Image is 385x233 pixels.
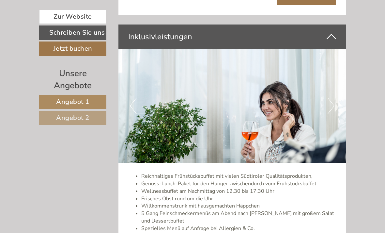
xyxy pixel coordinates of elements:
[141,195,336,203] li: Frisches Obst rund um die Uhr
[10,32,106,36] small: 22:05
[39,67,106,92] div: Unsere Angebote
[39,42,106,56] a: Jetzt buchen
[92,5,116,16] div: [DATE]
[10,19,106,24] div: Hotel Kristall
[118,25,346,49] div: Inklusivleistungen
[56,113,89,122] span: Angebot 2
[5,18,109,38] div: Guten Tag, wie können wir Ihnen helfen?
[141,210,336,225] li: 5 Gang Feinschmeckermenüs am Abend nach [PERSON_NAME] mit großem Salat und Dessertbuffet
[130,98,137,114] button: Previous
[39,10,106,24] a: Zur Website
[141,173,336,180] li: Reichhaltiges Frühstücksbuffet mit vielen Südtiroler Qualitätsprodukten,
[141,180,336,188] li: Genuss-Lunch-Paket für den Hunger zwischendurch vom Frühstücksbuffet
[141,202,336,210] li: Willkommenstrunk mit hausgemachten Häppchen
[56,97,89,106] span: Angebot 1
[141,188,336,195] li: Wellnessbuffet am Nachmittag von 12.30 bis 17.30 Uhr
[328,98,334,114] button: Next
[39,25,106,40] a: Schreiben Sie uns
[164,169,208,184] button: Senden
[141,225,336,232] li: Spezielles Menü auf Anfrage bei Allergien & Co.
